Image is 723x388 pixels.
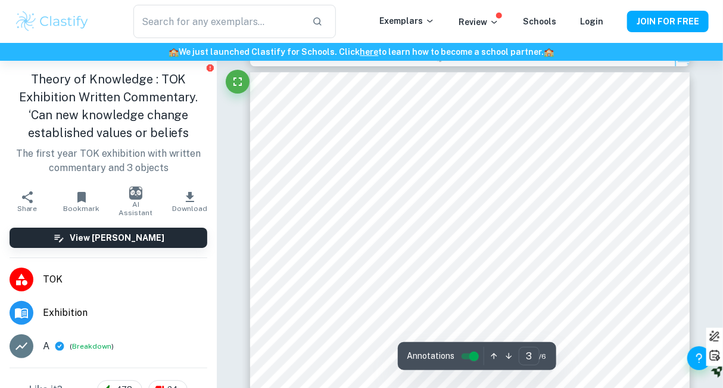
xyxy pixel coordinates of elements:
span: AI Assistant [116,200,155,217]
span: Share [17,204,38,213]
p: The first year TOK exhibition with written commentary and 3 objects [10,147,207,175]
p: Review [459,15,499,29]
span: TOK [43,272,207,287]
p: Exemplars [379,14,435,27]
h6: View [PERSON_NAME] [70,231,164,244]
span: / 6 [540,351,547,362]
a: here [360,47,379,57]
input: Search for any exemplars... [133,5,303,38]
span: ( ) [70,341,114,352]
img: AI Assistant [129,187,142,200]
span: Bookmark [63,204,99,213]
button: Help and Feedback [687,346,711,370]
button: Bookmark [54,185,108,218]
p: A [43,339,49,353]
button: AI Assistant [108,185,163,218]
span: Download [172,204,207,213]
span: 🏫 [169,47,179,57]
span: 🏫 [544,47,554,57]
button: Breakdown [72,341,111,352]
img: Clastify logo [14,10,90,33]
button: Fullscreen [226,70,250,94]
span: Annotations [407,350,455,362]
button: Download [163,185,217,218]
button: JOIN FOR FREE [627,11,709,32]
h1: Theory of Knowledge : TOK Exhibition Written Commentary. ‘Can new knowledge change established va... [10,70,207,142]
span: Exhibition [43,306,207,320]
button: Report issue [205,63,214,72]
h6: We just launched Clastify for Schools. Click to learn how to become a school partner. [2,45,721,58]
a: Login [580,17,603,26]
button: View [PERSON_NAME] [10,228,207,248]
a: Schools [523,17,556,26]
